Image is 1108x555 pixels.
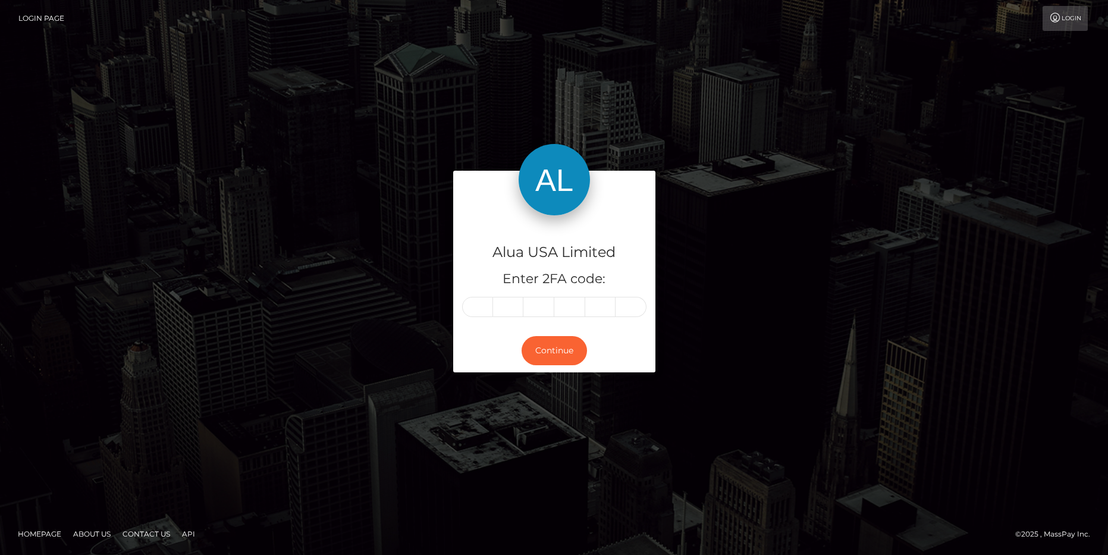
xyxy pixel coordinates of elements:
[522,336,587,365] button: Continue
[118,525,175,543] a: Contact Us
[68,525,115,543] a: About Us
[1043,6,1088,31] a: Login
[1015,528,1099,541] div: © 2025 , MassPay Inc.
[18,6,64,31] a: Login Page
[519,144,590,215] img: Alua USA Limited
[462,242,646,263] h4: Alua USA Limited
[13,525,66,543] a: Homepage
[462,270,646,289] h5: Enter 2FA code:
[177,525,200,543] a: API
